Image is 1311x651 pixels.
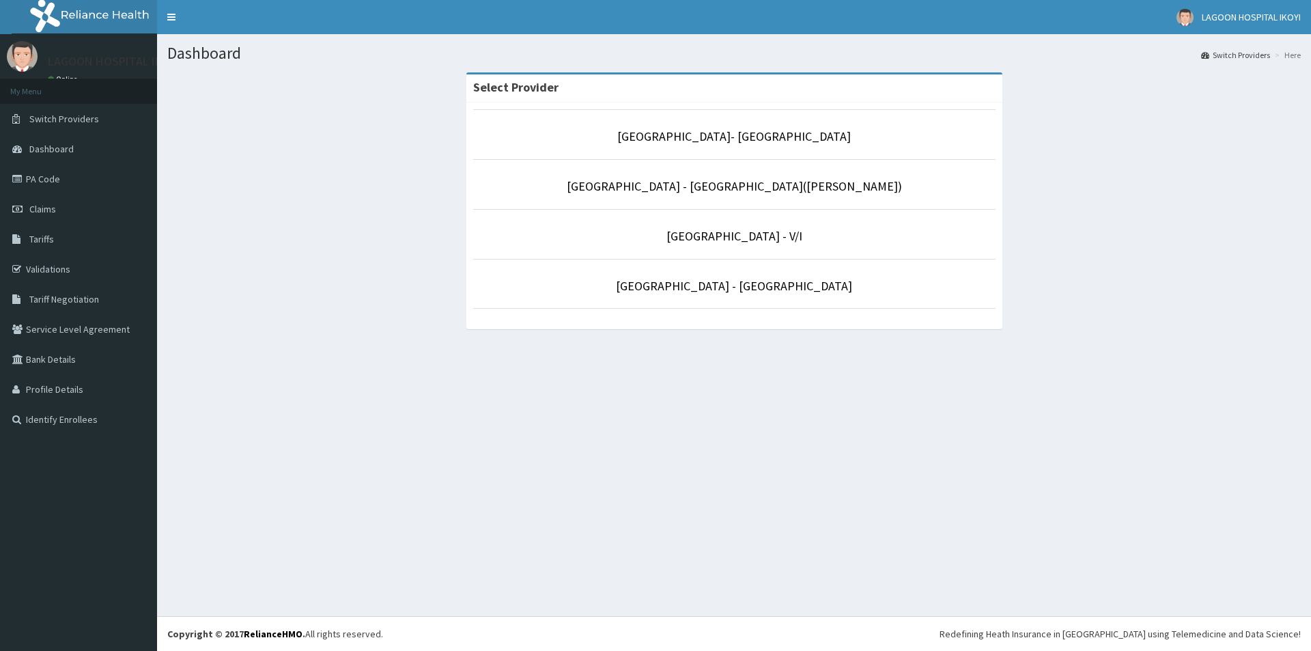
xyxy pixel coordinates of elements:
p: LAGOON HOSPITAL IKOYI [48,55,180,68]
img: User Image [1176,9,1194,26]
span: LAGOON HOSPITAL IKOYI [1202,11,1301,23]
a: Switch Providers [1201,49,1270,61]
footer: All rights reserved. [157,616,1311,651]
strong: Copyright © 2017 . [167,628,305,640]
a: RelianceHMO [244,628,302,640]
span: Switch Providers [29,113,99,125]
a: [GEOGRAPHIC_DATA] - [GEOGRAPHIC_DATA] [616,278,852,294]
span: Claims [29,203,56,215]
strong: Select Provider [473,79,559,95]
span: Tariff Negotiation [29,293,99,305]
div: Redefining Heath Insurance in [GEOGRAPHIC_DATA] using Telemedicine and Data Science! [940,627,1301,641]
a: [GEOGRAPHIC_DATA] - V/I [666,228,802,244]
img: User Image [7,41,38,72]
span: Tariffs [29,233,54,245]
a: [GEOGRAPHIC_DATA]- [GEOGRAPHIC_DATA] [617,128,851,144]
h1: Dashboard [167,44,1301,62]
a: Online [48,74,81,84]
li: Here [1271,49,1301,61]
span: Dashboard [29,143,74,155]
a: [GEOGRAPHIC_DATA] - [GEOGRAPHIC_DATA]([PERSON_NAME]) [567,178,902,194]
